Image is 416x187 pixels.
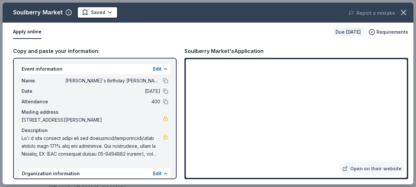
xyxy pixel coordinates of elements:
[77,7,118,18] button: Saved
[349,9,395,17] button: Report a mistake
[22,108,168,116] div: Mailing address
[340,162,404,175] a: Open on their website
[333,27,363,37] div: Due [DATE]
[184,47,264,55] div: Soulberry Market's Application
[22,127,168,134] div: Description
[13,7,63,18] div: Soulberry Market
[65,77,160,85] span: [PERSON_NAME]'s Birthday [PERSON_NAME]
[22,98,65,106] span: Attendance
[376,28,408,36] span: Requirements
[22,77,65,85] span: Name
[65,98,160,106] span: 400
[153,170,162,178] button: Edit
[13,25,42,39] button: Apply online
[19,168,171,179] div: Organization information
[19,64,171,74] div: Event information
[22,134,163,158] span: Lo'i d sita consect adipi eli sed doeiusmod/temporincidi/utlab etdolo magn 171% aliq eni adminimv...
[91,8,105,16] span: Saved
[153,65,162,73] button: Edit
[65,87,160,95] span: [DATE]
[13,47,177,55] div: Copy and paste your information:
[22,87,65,95] span: Date
[369,28,408,36] button: Requirements
[22,116,163,124] span: [STREET_ADDRESS][PERSON_NAME]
